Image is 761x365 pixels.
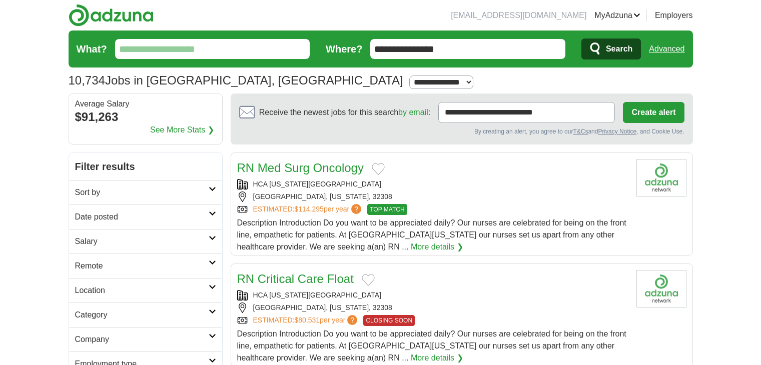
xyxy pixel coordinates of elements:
[451,9,586,21] li: [EMAIL_ADDRESS][DOMAIN_NAME]
[398,108,428,116] a: by email
[69,302,222,327] a: Category
[253,315,360,326] a: ESTIMATED:$80,531per year?
[69,278,222,302] a: Location
[75,186,209,198] h2: Sort by
[237,161,364,174] a: RN Med Surg Oncology
[362,274,375,286] button: Add to favorite jobs
[69,253,222,278] a: Remote
[75,260,209,272] h2: Remote
[326,41,362,56] label: Where?
[411,352,463,364] a: More details ❯
[237,179,628,189] div: HCA [US_STATE][GEOGRAPHIC_DATA]
[598,128,636,135] a: Privacy Notice
[606,39,632,59] span: Search
[69,71,105,89] span: 10,734
[69,73,403,87] h1: Jobs in [GEOGRAPHIC_DATA], [GEOGRAPHIC_DATA]
[75,100,216,108] div: Average Salary
[636,270,686,307] img: Company logo
[294,205,323,213] span: $114,295
[75,309,209,321] h2: Category
[77,41,107,56] label: What?
[69,4,154,26] img: Adzuna logo
[253,204,364,215] a: ESTIMATED:$114,295per year?
[294,316,320,324] span: $80,531
[372,163,385,175] button: Add to favorite jobs
[237,191,628,202] div: [GEOGRAPHIC_DATA], [US_STATE], 32308
[69,180,222,204] a: Sort by
[239,127,684,136] div: By creating an alert, you agree to our and , and Cookie Use.
[259,106,430,118] span: Receive the newest jobs for this search :
[363,315,415,326] span: CLOSING SOON
[237,302,628,313] div: [GEOGRAPHIC_DATA], [US_STATE], 32308
[623,102,684,123] button: Create alert
[636,159,686,196] img: Company logo
[75,333,209,345] h2: Company
[655,9,693,21] a: Employers
[411,241,463,253] a: More details ❯
[237,218,626,251] span: Description Introduction Do you want to be appreciated daily? Our nurses are celebrated for being...
[237,290,628,300] div: HCA [US_STATE][GEOGRAPHIC_DATA]
[347,315,357,325] span: ?
[69,327,222,351] a: Company
[581,38,641,59] button: Search
[69,153,222,180] h2: Filter results
[75,284,209,296] h2: Location
[351,204,361,214] span: ?
[649,39,684,59] a: Advanced
[573,128,588,135] a: T&Cs
[75,108,216,126] div: $91,263
[237,272,354,285] a: RN Critical Care Float
[69,204,222,229] a: Date posted
[150,124,214,136] a: See More Stats ❯
[594,9,640,21] a: MyAdzuna
[237,329,626,362] span: Description Introduction Do you want to be appreciated daily? Our nurses are celebrated for being...
[367,204,407,215] span: TOP MATCH
[75,235,209,247] h2: Salary
[69,229,222,253] a: Salary
[75,211,209,223] h2: Date posted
